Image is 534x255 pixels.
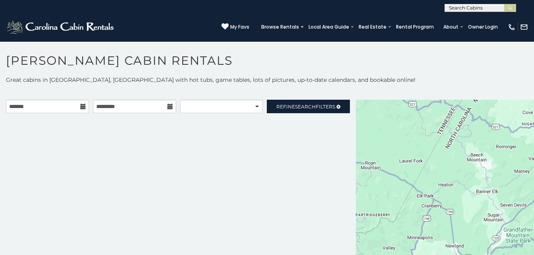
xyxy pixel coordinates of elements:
[439,21,462,33] a: About
[355,21,390,33] a: Real Estate
[464,21,502,33] a: Owner Login
[392,21,438,33] a: Rental Program
[520,23,528,31] img: mail-regular-white.png
[276,104,335,110] span: Refine Filters
[6,19,116,35] img: White-1-2.png
[305,21,353,33] a: Local Area Guide
[295,104,316,110] span: Search
[267,100,350,113] a: RefineSearchFilters
[257,21,303,33] a: Browse Rentals
[508,23,516,31] img: phone-regular-white.png
[230,23,249,31] span: My Favs
[221,23,249,31] a: My Favs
